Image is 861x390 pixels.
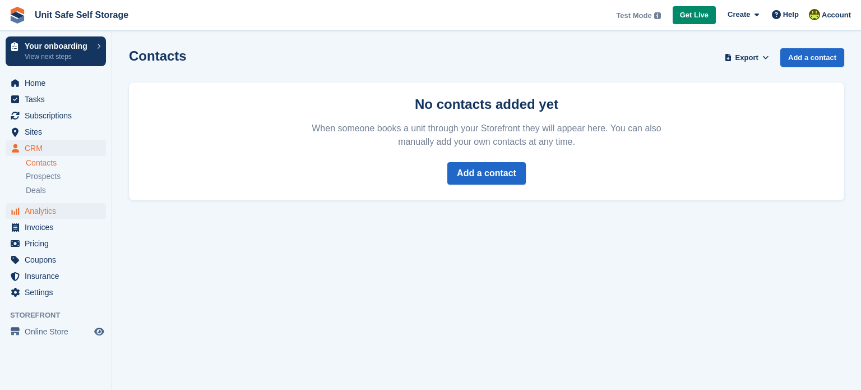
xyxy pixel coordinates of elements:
[6,36,106,66] a: Your onboarding View next steps
[26,171,61,182] span: Prospects
[728,9,750,20] span: Create
[25,108,92,123] span: Subscriptions
[25,285,92,300] span: Settings
[25,91,92,107] span: Tasks
[6,268,106,284] a: menu
[809,9,820,20] img: Jeff Bodenmuller
[10,310,112,321] span: Storefront
[6,203,106,219] a: menu
[25,124,92,140] span: Sites
[309,122,664,149] p: When someone books a unit through your Storefront they will appear here. You can also manually ad...
[92,325,106,338] a: Preview store
[6,108,106,123] a: menu
[26,185,106,196] a: Deals
[25,140,92,156] span: CRM
[780,48,844,67] a: Add a contact
[6,75,106,91] a: menu
[6,140,106,156] a: menu
[25,252,92,268] span: Coupons
[6,91,106,107] a: menu
[26,185,46,196] span: Deals
[25,268,92,284] span: Insurance
[25,236,92,251] span: Pricing
[6,252,106,268] a: menu
[616,10,651,21] span: Test Mode
[9,7,26,24] img: stora-icon-8386f47178a22dfd0bd8f6a31ec36ba5ce8667c1dd55bd0f319d3a0aa187defe.svg
[25,42,91,50] p: Your onboarding
[654,12,661,19] img: icon-info-grey-7440780725fd019a000dd9b08b2336e03edf1995a4989e88bcd33f0948082b44.svg
[25,75,92,91] span: Home
[415,97,558,112] strong: No contacts added yet
[6,124,106,140] a: menu
[25,219,92,235] span: Invoices
[25,52,91,62] p: View next steps
[6,219,106,235] a: menu
[822,10,851,21] span: Account
[25,203,92,219] span: Analytics
[447,162,526,185] a: Add a contact
[6,324,106,339] a: menu
[722,48,771,67] button: Export
[6,285,106,300] a: menu
[680,10,709,21] span: Get Live
[6,236,106,251] a: menu
[129,48,187,63] h1: Contacts
[25,324,92,339] span: Online Store
[30,6,133,24] a: Unit Safe Self Storage
[735,52,758,63] span: Export
[26,171,106,182] a: Prospects
[783,9,799,20] span: Help
[673,6,716,25] a: Get Live
[26,158,106,168] a: Contacts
